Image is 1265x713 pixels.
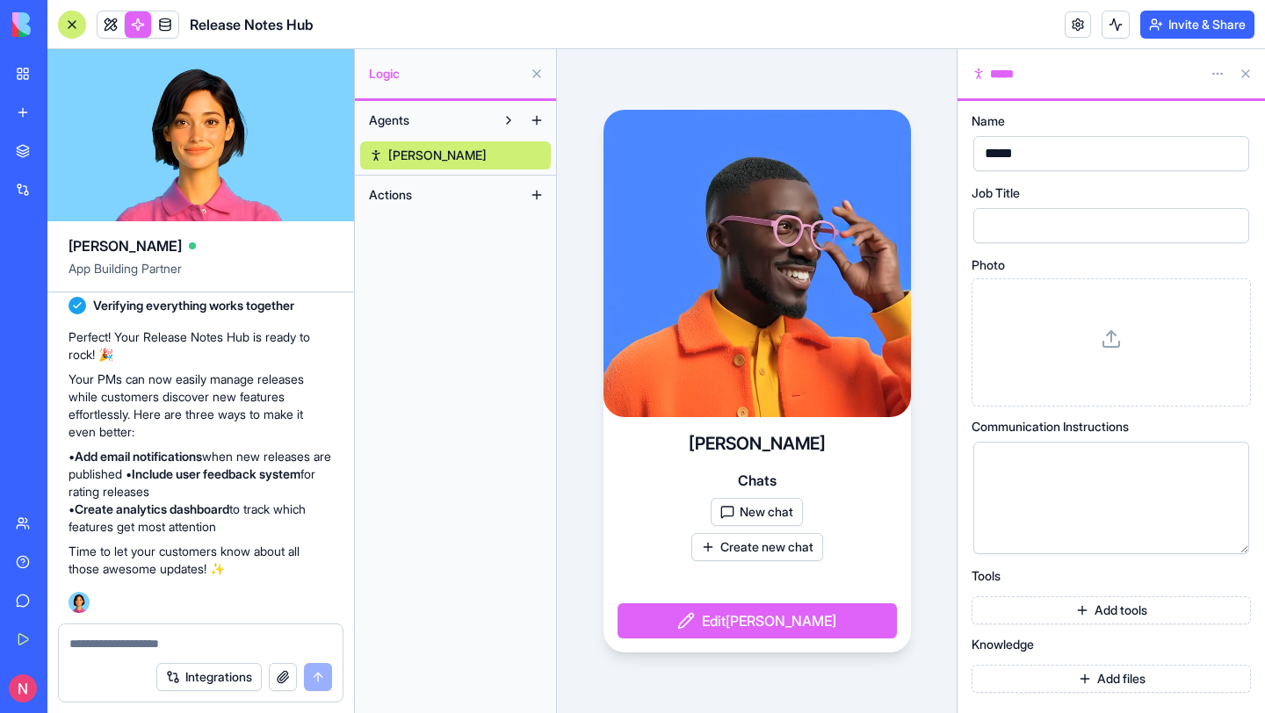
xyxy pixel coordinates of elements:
[618,603,897,638] button: Edit[PERSON_NAME]
[369,186,412,204] span: Actions
[1140,11,1254,39] button: Invite & Share
[69,235,182,256] span: [PERSON_NAME]
[388,147,487,164] span: [PERSON_NAME]
[360,181,523,209] button: Actions
[360,141,551,169] a: [PERSON_NAME]
[156,663,262,691] button: Integrations
[972,665,1251,693] button: Add files
[972,115,1005,127] span: Name
[190,14,314,35] span: Release Notes Hub
[369,112,409,129] span: Agents
[972,638,1034,651] span: Knowledge
[69,543,333,578] p: Time to let your customers know about all those awesome updates! ✨
[738,470,777,491] span: Chats
[75,501,229,516] strong: Create analytics dashboard
[69,592,90,613] img: Ella_00000_wcx2te.png
[93,297,294,314] span: Verifying everything works together
[69,328,333,364] p: Perfect! Your Release Notes Hub is ready to rock! 🎉
[69,260,333,292] span: App Building Partner
[69,371,333,441] p: Your PMs can now easily manage releases while customers discover new features effortlessly. Here ...
[972,187,1020,199] span: Job Title
[75,449,202,464] strong: Add email notifications
[972,596,1251,624] button: Add tools
[689,431,826,456] h4: [PERSON_NAME]
[691,533,823,561] button: Create new chat
[9,674,37,702] img: ACg8ocLcociyy9znLq--h6yEi2cYg3E6pP5UTMLYLOfNa3QwLQ1bTA=s96-c
[69,448,333,536] p: • when new releases are published • for rating releases • to track which features get most attention
[972,259,1005,271] span: Photo
[132,466,300,481] strong: Include user feedback system
[369,65,523,83] span: Logic
[972,570,1001,582] span: Tools
[12,12,121,37] img: logo
[711,498,803,526] button: New chat
[972,421,1129,433] span: Communication Instructions
[360,106,495,134] button: Agents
